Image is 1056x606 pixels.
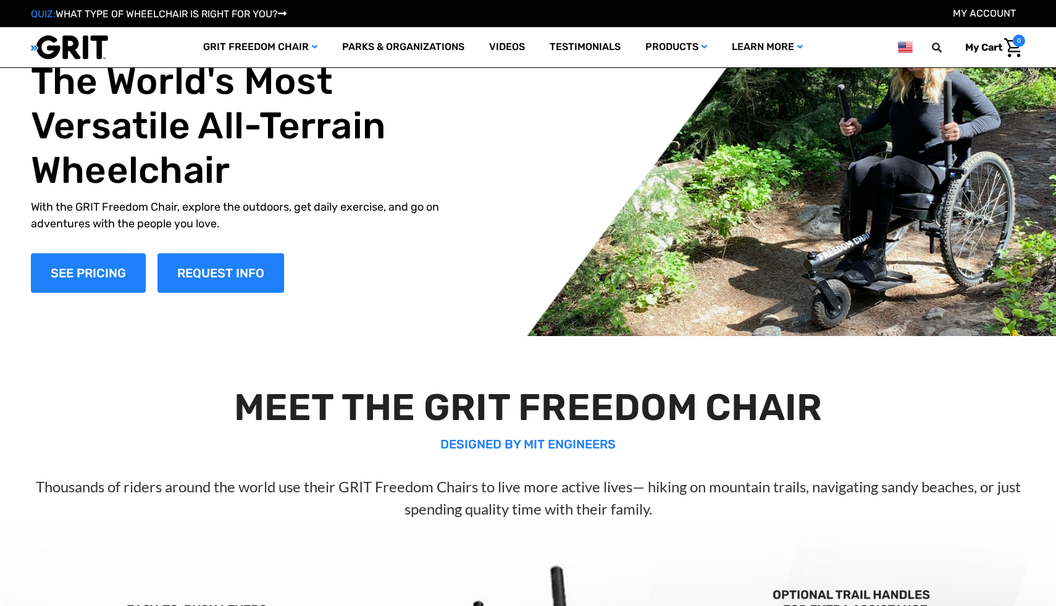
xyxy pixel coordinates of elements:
[31,59,467,193] h1: The World's Most Versatile All-Terrain Wheelchair
[31,253,146,293] a: Shop Now
[330,27,477,67] a: Parks & Organizations
[477,27,537,67] a: Videos
[27,385,1030,430] h2: MEET THE GRIT FREEDOM CHAIR
[27,435,1030,453] p: DESIGNED BY MIT ENGINEERS
[956,35,1025,61] a: Cart with 0 items
[937,35,956,61] input: Search
[31,35,108,60] img: GRIT All-Terrain Wheelchair and Mobility Equipment
[953,7,1016,19] a: Account
[537,27,633,67] a: Testimonials
[27,476,1030,520] p: Thousands of riders around the world use their GRIT Freedom Chairs to live more active lives— hik...
[719,27,815,67] a: Learn More
[31,199,467,232] p: With the GRIT Freedom Chair, explore the outdoors, get daily exercise, and go on adventures with ...
[633,27,719,67] a: Products
[898,40,913,55] img: us.png
[157,253,284,293] a: Slide number 1, Request Information
[1004,38,1022,57] img: Cart
[191,27,330,67] a: GRIT Freedom Chair
[31,8,287,20] a: QUIZ:WHAT TYPE OF WHEELCHAIR IS RIGHT FOR YOU?
[1013,35,1025,47] span: 0
[965,41,1002,53] span: My Cart
[31,8,56,20] span: QUIZ:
